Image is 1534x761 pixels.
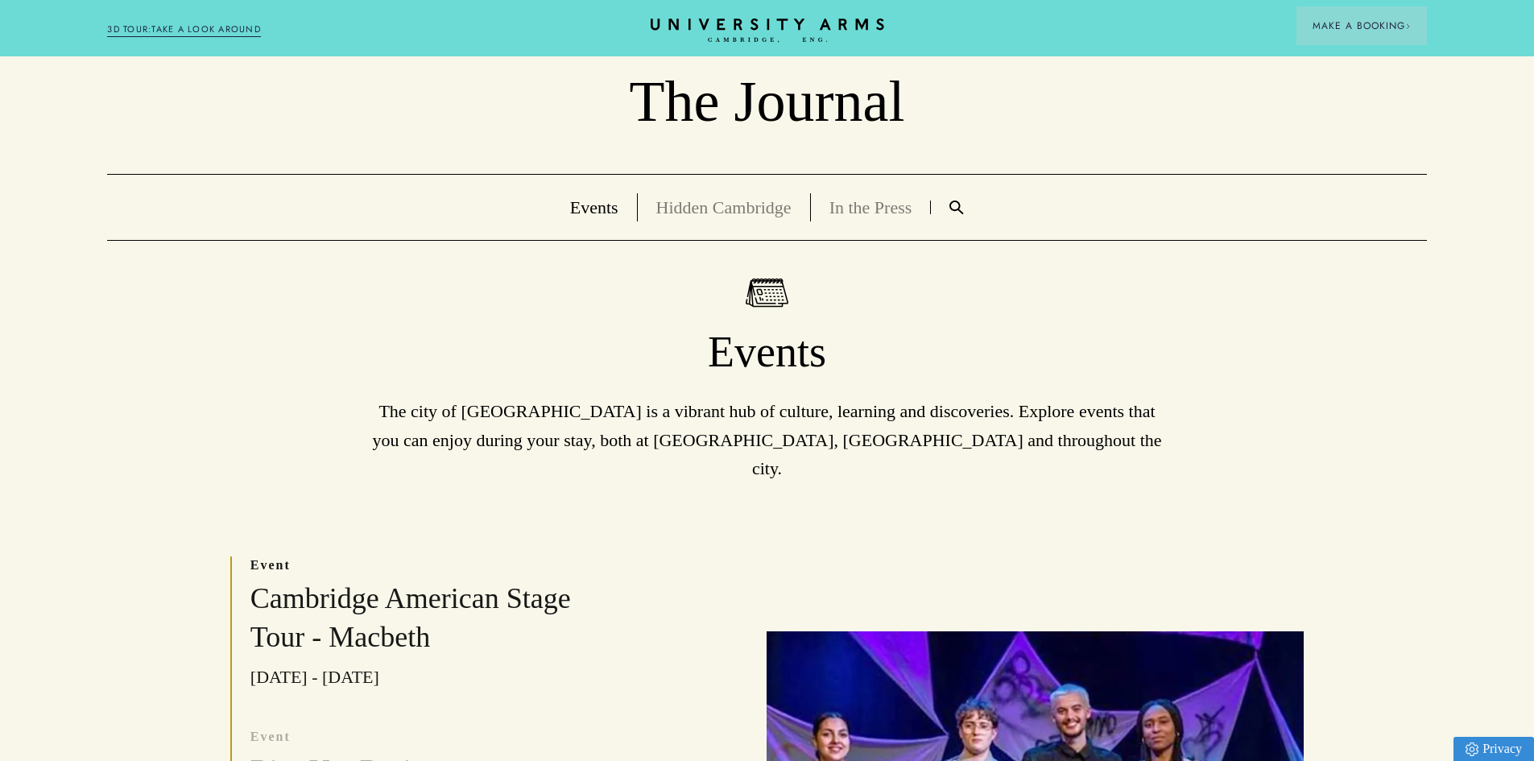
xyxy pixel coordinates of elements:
a: Search [931,201,982,214]
h1: Events [107,326,1426,379]
p: The city of [GEOGRAPHIC_DATA] is a vibrant hub of culture, learning and discoveries. Explore even... [365,397,1170,482]
a: Hidden Cambridge [656,197,792,217]
h3: Cambridge American Stage Tour - Macbeth [250,580,619,657]
img: Events [746,278,788,308]
p: event [250,556,619,574]
span: Make a Booking [1313,19,1411,33]
p: The Journal [107,68,1426,137]
p: [DATE] - [DATE] [250,663,619,691]
img: Privacy [1466,742,1478,756]
a: Events [570,197,618,217]
a: Home [651,19,884,43]
img: Search [949,201,964,214]
a: event Cambridge American Stage Tour - Macbeth [DATE] - [DATE] [232,556,619,691]
a: In the Press [829,197,912,217]
img: Arrow icon [1405,23,1411,29]
button: Make a BookingArrow icon [1296,6,1427,45]
a: Privacy [1453,737,1534,761]
a: 3D TOUR:TAKE A LOOK AROUND [107,23,261,37]
p: event [250,728,619,746]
